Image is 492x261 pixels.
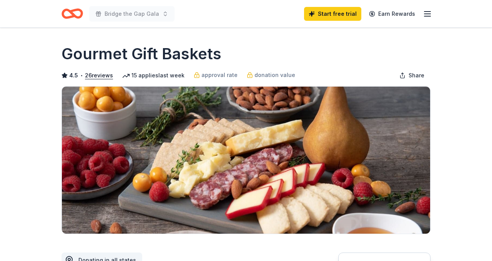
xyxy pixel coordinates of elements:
[80,72,83,79] span: •
[69,71,78,80] span: 4.5
[364,7,420,21] a: Earn Rewards
[304,7,361,21] a: Start free trial
[201,70,238,80] span: approval rate
[122,71,184,80] div: 15 applies last week
[85,71,113,80] button: 26reviews
[62,87,430,234] img: Image for Gourmet Gift Baskets
[194,70,238,80] a: approval rate
[105,9,159,18] span: Bridge the Gap Gala
[409,71,424,80] span: Share
[393,68,430,83] button: Share
[254,70,295,80] span: donation value
[61,5,83,23] a: Home
[61,43,221,65] h1: Gourmet Gift Baskets
[247,70,295,80] a: donation value
[89,6,175,22] button: Bridge the Gap Gala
